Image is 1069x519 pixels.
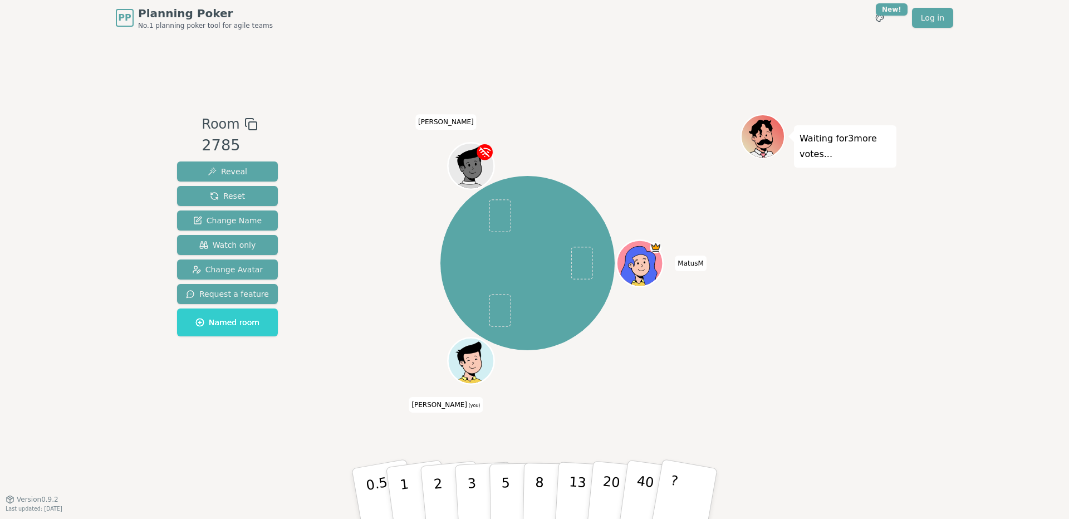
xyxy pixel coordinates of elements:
button: Reveal [177,161,278,182]
span: Reveal [208,166,247,177]
span: No.1 planning poker tool for agile teams [138,21,273,30]
span: Change Avatar [192,264,263,275]
button: Named room [177,309,278,336]
span: PP [118,11,131,25]
span: Click to change your name [415,114,477,130]
button: Version0.9.2 [6,495,58,504]
span: Click to change your name [409,397,483,413]
button: Watch only [177,235,278,255]
span: Watch only [199,239,256,251]
span: Click to change your name [675,256,707,271]
div: 2785 [202,134,257,157]
p: Waiting for 3 more votes... [800,131,891,162]
div: New! [876,3,908,16]
span: Named room [195,317,259,328]
button: Change Avatar [177,259,278,280]
span: Planning Poker [138,6,273,21]
span: Change Name [193,215,262,226]
button: Click to change your avatar [449,339,493,383]
a: PPPlanning PokerNo.1 planning poker tool for agile teams [116,6,273,30]
span: Last updated: [DATE] [6,506,62,512]
button: Change Name [177,210,278,231]
span: Version 0.9.2 [17,495,58,504]
span: MatusM is the host [650,242,662,253]
span: (you) [467,403,480,408]
span: Room [202,114,239,134]
button: Reset [177,186,278,206]
button: New! [870,8,890,28]
span: Request a feature [186,288,269,300]
span: Reset [210,190,245,202]
button: Request a feature [177,284,278,304]
a: Log in [912,8,953,28]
